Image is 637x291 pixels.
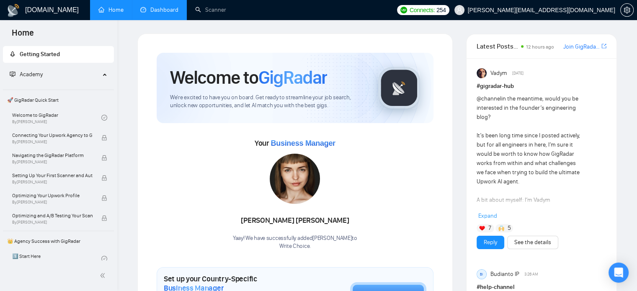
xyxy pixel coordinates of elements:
span: 👑 Agency Success with GigRadar [4,233,113,250]
li: Getting Started [3,46,114,63]
img: gigradar-logo.png [378,67,420,109]
span: By [PERSON_NAME] [12,220,93,225]
span: By [PERSON_NAME] [12,139,93,144]
div: Open Intercom Messenger [609,263,629,283]
a: export [601,42,606,50]
span: Connects: [410,5,435,15]
span: Expand [478,212,497,219]
span: We're excited to have you on board. Get ready to streamline your job search, unlock new opportuni... [170,94,365,110]
span: By [PERSON_NAME] [12,160,93,165]
span: Academy [20,71,43,78]
img: logo [7,4,20,17]
h1: Welcome to [170,66,327,89]
span: check-circle [101,115,107,121]
a: searchScanner [195,6,226,13]
span: Your [255,139,335,148]
span: Optimizing and A/B Testing Your Scanner for Better Results [12,211,93,220]
span: Getting Started [20,51,60,58]
span: check-circle [101,256,107,262]
span: By [PERSON_NAME] [12,200,93,205]
span: 12 hours ago [526,44,554,50]
span: Academy [10,71,43,78]
span: By [PERSON_NAME] [12,180,93,185]
span: @channel [477,95,501,102]
a: 1️⃣ Start Here [12,250,101,268]
span: Business Manager [271,139,335,147]
a: dashboardDashboard [140,6,178,13]
button: See the details [507,236,558,249]
span: user [456,7,462,13]
div: Yaay! We have successfully added [PERSON_NAME] to [233,234,357,250]
a: Reply [484,238,497,247]
div: [PERSON_NAME] [PERSON_NAME] [233,214,357,228]
span: lock [101,175,107,181]
span: 254 [436,5,446,15]
img: Vadym [477,68,487,78]
img: upwork-logo.png [400,7,407,13]
img: 1706116532712-multi-8.jpg [270,154,320,204]
span: Setting Up Your First Scanner and Auto-Bidder [12,171,93,180]
span: 🚀 GigRadar Quick Start [4,92,113,108]
span: [DATE] [512,70,524,77]
span: Latest Posts from the GigRadar Community [477,41,518,52]
span: rocket [10,51,15,57]
a: setting [620,7,634,13]
a: Join GigRadar Slack Community [563,42,600,52]
span: 5 [507,224,511,232]
div: BI [477,270,486,279]
span: Optimizing Your Upwork Profile [12,191,93,200]
span: lock [101,135,107,141]
span: Home [5,27,41,44]
span: lock [101,155,107,161]
span: Budianto IP [490,270,519,279]
span: 3:26 AM [524,270,538,278]
a: homeHome [98,6,124,13]
span: setting [621,7,633,13]
a: See the details [514,238,551,247]
p: Write Choice . [233,242,357,250]
span: Connecting Your Upwork Agency to GigRadar [12,131,93,139]
span: Vadym [490,69,507,78]
span: 7 [488,224,491,232]
h1: # gigradar-hub [477,82,606,91]
span: lock [101,195,107,201]
button: Reply [477,236,504,249]
a: Welcome to GigRadarBy[PERSON_NAME] [12,108,101,127]
span: double-left [100,271,108,280]
span: export [601,43,606,49]
img: 🙌 [498,225,504,231]
button: setting [620,3,634,17]
span: lock [101,215,107,221]
span: Navigating the GigRadar Platform [12,151,93,160]
span: GigRadar [258,66,327,89]
img: ❤️ [479,225,485,231]
span: fund-projection-screen [10,71,15,77]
